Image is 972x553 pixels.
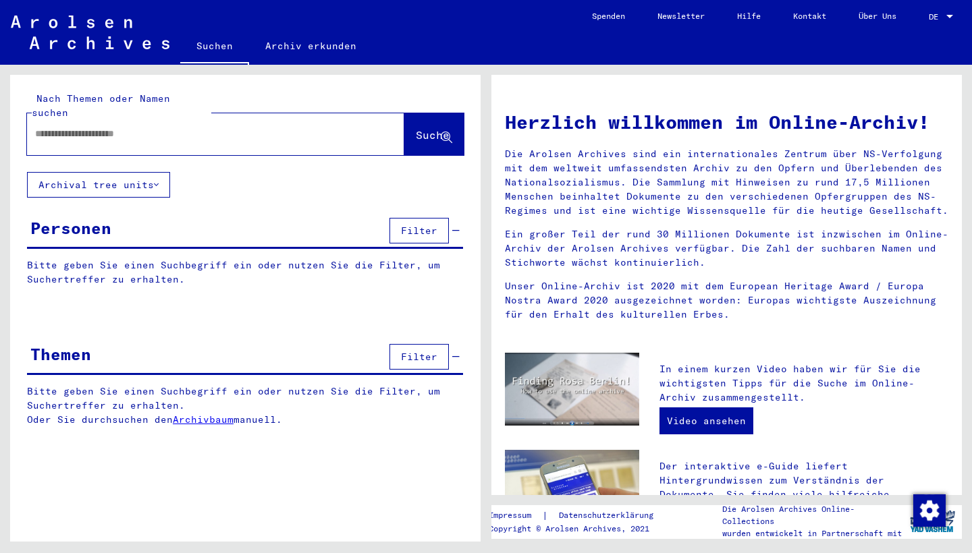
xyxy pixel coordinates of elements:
[505,227,948,270] p: Ein großer Teil der rund 30 Millionen Dokumente ist inzwischen im Online-Archiv der Arolsen Archi...
[401,225,437,237] span: Filter
[249,30,373,62] a: Archiv erkunden
[27,384,464,427] p: Bitte geben Sie einen Suchbegriff ein oder nutzen Sie die Filter, um Suchertreffer zu erhalten. O...
[505,450,639,540] img: eguide.jpg
[548,508,670,523] a: Datenschutzerklärung
[11,16,169,49] img: Arolsen_neg.svg
[180,30,249,65] a: Suchen
[722,503,903,527] p: Die Arolsen Archives Online-Collections
[173,413,234,426] a: Archivbaum
[489,508,670,523] div: |
[30,216,111,240] div: Personen
[913,494,945,526] div: Zustimmung ändern
[907,504,958,538] img: yv_logo.png
[505,108,948,136] h1: Herzlich willkommen im Online-Archiv!
[404,113,464,155] button: Suche
[913,494,946,527] img: Zustimmung ändern
[505,353,639,426] img: video.jpg
[27,172,170,198] button: Archival tree units
[659,362,948,405] p: In einem kurzen Video haben wir für Sie die wichtigsten Tipps für die Suche im Online-Archiv zusa...
[32,92,170,119] mat-label: Nach Themen oder Namen suchen
[722,527,903,540] p: wurden entwickelt in Partnerschaft mit
[929,12,944,22] span: DE
[401,351,437,363] span: Filter
[416,128,450,142] span: Suche
[27,258,463,287] p: Bitte geben Sie einen Suchbegriff ein oder nutzen Sie die Filter, um Suchertreffer zu erhalten.
[489,523,670,535] p: Copyright © Arolsen Archives, 2021
[489,508,542,523] a: Impressum
[659,459,948,544] p: Der interaktive e-Guide liefert Hintergrundwissen zum Verständnis der Dokumente. Sie finden viele...
[30,342,91,366] div: Themen
[389,344,449,370] button: Filter
[505,279,948,322] p: Unser Online-Archiv ist 2020 mit dem European Heritage Award / Europa Nostra Award 2020 ausgezeic...
[659,407,753,434] a: Video ansehen
[505,147,948,218] p: Die Arolsen Archives sind ein internationales Zentrum über NS-Verfolgung mit dem weltweit umfasse...
[389,218,449,243] button: Filter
